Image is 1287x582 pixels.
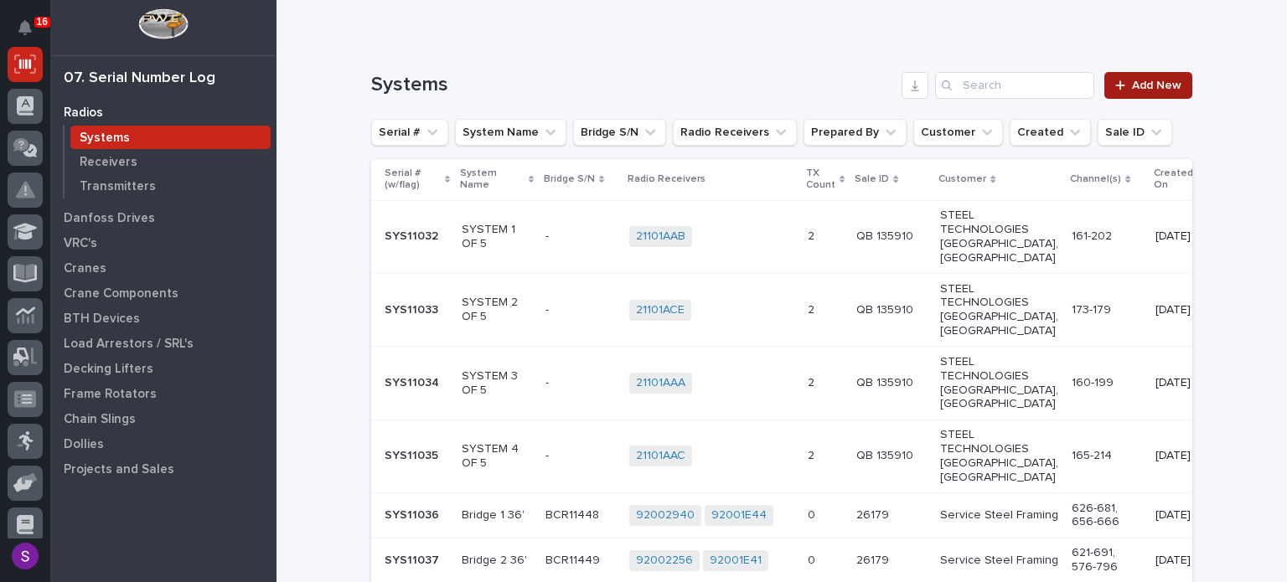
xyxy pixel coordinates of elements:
p: Chain Slings [64,412,136,427]
p: SYSTEM 1 OF 5 [462,223,532,251]
p: Bridge 2 36' [462,554,532,568]
p: Customer [938,170,986,188]
input: Search [935,72,1094,99]
button: Customer [913,119,1003,146]
p: Cranes [64,261,106,276]
p: QB 135910 [856,226,917,244]
h1: Systems [371,73,895,97]
a: Projects and Sales [50,456,277,482]
p: SYS11032 [385,226,442,244]
a: Chain Slings [50,406,277,431]
p: BCR11449 [545,550,603,568]
a: Frame Rotators [50,381,277,406]
p: Radios [64,106,103,121]
a: 21101ACE [636,303,685,317]
button: users-avatar [8,538,43,574]
p: TX Count [806,164,835,195]
p: STEEL TECHNOLOGIES [GEOGRAPHIC_DATA], [GEOGRAPHIC_DATA] [940,355,1058,411]
a: 21101AAC [636,449,685,463]
img: Workspace Logo [138,8,188,39]
p: 26179 [856,505,892,523]
p: - [545,373,552,390]
p: 173-179 [1072,303,1142,317]
a: Add New [1104,72,1192,99]
p: Channel(s) [1070,170,1121,188]
p: Crane Components [64,286,178,301]
p: SYS11036 [385,505,442,523]
p: QB 135910 [856,373,917,390]
p: Service Steel Framing [940,508,1058,523]
p: 621-691, 576-796 [1072,546,1142,574]
p: 0 [808,505,819,523]
p: STEEL TECHNOLOGIES [GEOGRAPHIC_DATA], [GEOGRAPHIC_DATA] [940,282,1058,338]
tr: SYS11034SYS11034 SYSTEM 3 OF 5-- 21101AAA 22 QB 135910QB 135910 STEEL TECHNOLOGIES [GEOGRAPHIC_DA... [371,347,1230,420]
p: STEEL TECHNOLOGIES [GEOGRAPHIC_DATA], [GEOGRAPHIC_DATA] [940,209,1058,265]
p: Bridge S/N [544,170,595,188]
tr: SYS11036SYS11036 Bridge 1 36'BCR11448BCR11448 92002940 92001E44 00 2617926179 Service Steel Frami... [371,493,1230,538]
p: SYSTEM 2 OF 5 [462,296,532,324]
p: SYS11034 [385,373,442,390]
p: Danfoss Drives [64,211,155,226]
button: Notifications [8,10,43,45]
tr: SYS11033SYS11033 SYSTEM 2 OF 5-- 21101ACE 22 QB 135910QB 135910 STEEL TECHNOLOGIES [GEOGRAPHIC_DA... [371,273,1230,346]
p: [DATE] [1155,508,1202,523]
p: 2 [808,373,818,390]
p: Sale ID [855,170,889,188]
p: [DATE] [1155,449,1202,463]
button: Bridge S/N [573,119,666,146]
p: - [545,300,552,317]
button: Serial # [371,119,448,146]
a: Receivers [65,150,277,173]
p: [DATE] [1155,376,1202,390]
p: Serial # (w/flag) [385,164,441,195]
a: VRC's [50,230,277,255]
button: Sale ID [1098,119,1172,146]
p: 626-681, 656-666 [1072,502,1142,530]
p: 2 [808,446,818,463]
p: System Name [460,164,525,195]
p: Service Steel Framing [940,554,1058,568]
p: Projects and Sales [64,462,174,477]
a: 92001E44 [711,508,767,523]
p: 165-214 [1072,449,1142,463]
p: Receivers [80,155,137,170]
p: Radio Receivers [628,170,706,188]
div: Notifications16 [21,20,43,47]
p: 160-199 [1072,376,1142,390]
a: 21101AAB [636,229,685,244]
p: SYS11037 [385,550,442,568]
a: Dollies [50,431,277,456]
a: Load Arrestors / SRL's [50,331,277,356]
p: 26179 [856,550,892,568]
p: SYS11035 [385,446,442,463]
p: - [545,226,552,244]
p: QB 135910 [856,300,917,317]
p: STEEL TECHNOLOGIES [GEOGRAPHIC_DATA], [GEOGRAPHIC_DATA] [940,428,1058,484]
button: Created [1010,119,1091,146]
a: Cranes [50,255,277,281]
button: System Name [455,119,566,146]
p: SYSTEM 3 OF 5 [462,369,532,398]
tr: SYS11035SYS11035 SYSTEM 4 OF 5-- 21101AAC 22 QB 135910QB 135910 STEEL TECHNOLOGIES [GEOGRAPHIC_DA... [371,420,1230,492]
a: Decking Lifters [50,356,277,381]
a: Danfoss Drives [50,205,277,230]
p: BTH Devices [64,312,140,327]
p: Transmitters [80,179,156,194]
a: 92001E41 [710,554,762,568]
a: Systems [65,126,277,149]
p: SYS11033 [385,300,442,317]
button: Prepared By [804,119,907,146]
a: 92002940 [636,508,695,523]
p: 2 [808,226,818,244]
a: BTH Devices [50,306,277,331]
p: 2 [808,300,818,317]
p: 161-202 [1072,229,1142,244]
tr: SYS11032SYS11032 SYSTEM 1 OF 5-- 21101AAB 22 QB 135910QB 135910 STEEL TECHNOLOGIES [GEOGRAPHIC_DA... [371,200,1230,273]
p: Load Arrestors / SRL's [64,337,194,352]
p: Systems [80,131,130,146]
a: Crane Components [50,281,277,306]
p: BCR11448 [545,505,602,523]
p: VRC's [64,236,97,251]
p: QB 135910 [856,446,917,463]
